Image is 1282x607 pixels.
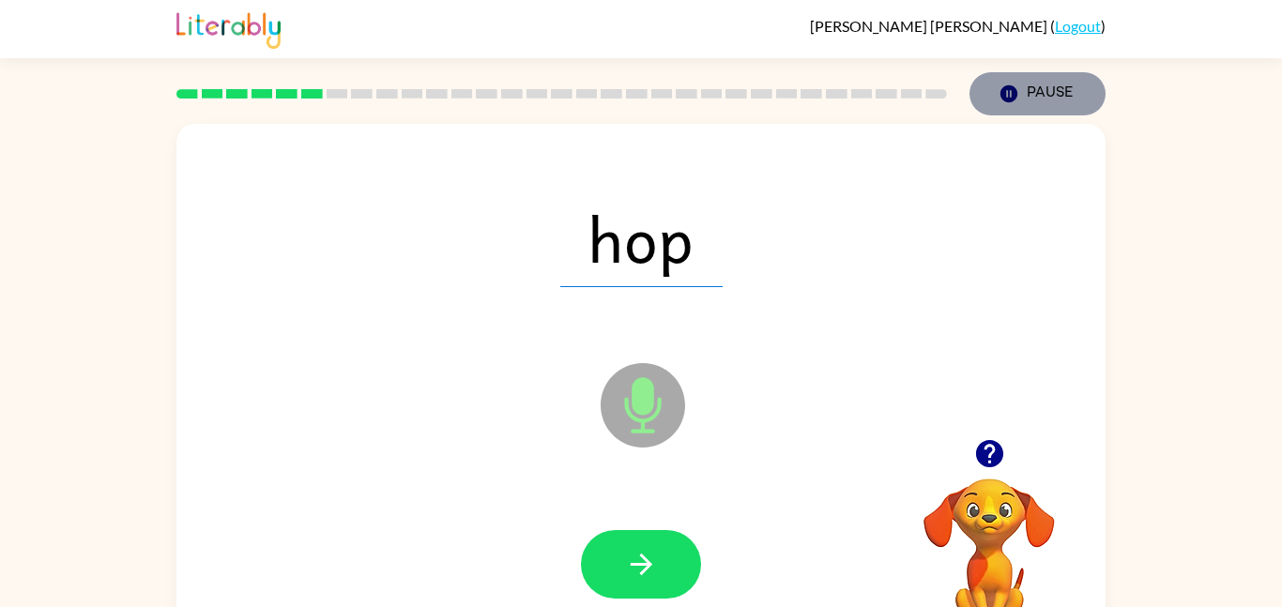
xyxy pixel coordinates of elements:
[969,72,1106,115] button: Pause
[810,17,1050,35] span: [PERSON_NAME] [PERSON_NAME]
[560,190,723,287] span: hop
[176,8,281,49] img: Literably
[1055,17,1101,35] a: Logout
[810,17,1106,35] div: ( )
